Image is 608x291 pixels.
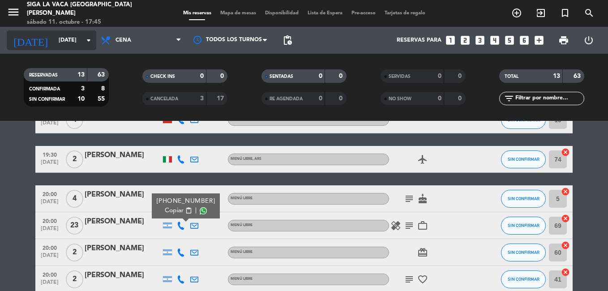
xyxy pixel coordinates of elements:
i: looks_6 [518,34,530,46]
i: search [584,8,595,18]
i: cancel [561,187,570,196]
strong: 63 [574,73,582,79]
i: arrow_drop_down [83,35,94,46]
span: Menú libre [231,157,261,161]
strong: 0 [339,73,344,79]
span: Mis reservas [179,11,216,16]
span: [DATE] [39,226,61,236]
span: SIN CONFIRMAR [508,250,539,255]
span: Reservas para [397,37,441,43]
div: sábado 11. octubre - 17:45 [27,18,146,27]
span: [DATE] [39,199,61,209]
span: Menú libre [231,197,253,200]
i: subject [404,220,415,231]
span: SIN CONFIRMAR [508,196,539,201]
div: LOG OUT [576,27,601,54]
span: RESERVADAS [29,73,58,77]
div: Siga la vaca [GEOGRAPHIC_DATA][PERSON_NAME] [27,0,146,18]
span: RE AGENDADA [270,97,303,101]
i: power_settings_new [583,35,594,46]
strong: 0 [339,95,344,102]
div: [PERSON_NAME] [85,243,161,254]
span: [DATE] [39,279,61,290]
i: healing [390,220,401,231]
i: airplanemode_active [417,154,428,165]
strong: 0 [319,73,322,79]
strong: 0 [220,73,226,79]
i: favorite_border [417,274,428,285]
i: turned_in_not [560,8,570,18]
span: | [195,206,197,215]
strong: 0 [200,73,204,79]
i: cancel [561,214,570,223]
span: content_paste [185,207,192,214]
strong: 17 [217,95,226,102]
span: , ARS [253,157,261,161]
strong: 8 [101,86,107,92]
span: pending_actions [282,35,293,46]
button: SIN CONFIRMAR [501,270,546,288]
strong: 0 [438,73,441,79]
i: add_circle_outline [511,8,522,18]
span: Menú libre [231,223,253,227]
div: [PERSON_NAME] [85,216,161,227]
button: SIN CONFIRMAR [501,217,546,235]
span: Cena [116,37,131,43]
i: work_outline [417,220,428,231]
span: 2 [66,244,83,261]
span: Tarjetas de regalo [380,11,430,16]
div: [PERSON_NAME] [85,189,161,201]
strong: 0 [458,73,463,79]
div: [PERSON_NAME] [85,150,161,161]
i: cancel [561,148,570,157]
span: NO SHOW [389,97,411,101]
strong: 55 [98,96,107,102]
i: card_giftcard [417,247,428,258]
span: CHECK INS [150,74,175,79]
span: Disponibilidad [261,11,303,16]
span: 4 [66,190,83,208]
span: Lista de Espera [303,11,347,16]
span: [DATE] [39,159,61,170]
span: Menú libre [231,118,253,121]
strong: 0 [458,95,463,102]
span: 19:30 [39,149,61,159]
button: SIN CONFIRMAR [501,244,546,261]
i: filter_list [504,93,514,104]
strong: 0 [438,95,441,102]
i: looks_one [445,34,456,46]
span: Mapa de mesas [216,11,261,16]
span: CANCELADA [150,97,178,101]
strong: 3 [81,86,85,92]
span: Menú libre [231,277,253,281]
i: add_box [533,34,545,46]
span: Copiar [165,206,184,215]
button: SIN CONFIRMAR [501,150,546,168]
strong: 13 [553,73,560,79]
input: Filtrar por nombre... [514,94,584,103]
i: looks_two [459,34,471,46]
span: CONFIRMADA [29,87,60,91]
i: looks_5 [504,34,515,46]
span: SIN CONFIRMAR [29,97,65,102]
strong: 13 [77,72,85,78]
i: subject [404,193,415,204]
div: [PERSON_NAME] [85,270,161,281]
i: subject [404,274,415,285]
button: Copiarcontent_paste [165,206,192,215]
span: TOTAL [505,74,518,79]
span: Pre-acceso [347,11,380,16]
span: SIN CONFIRMAR [508,277,539,282]
span: [DATE] [39,252,61,263]
span: 23 [66,217,83,235]
span: SIN CONFIRMAR [508,157,539,162]
span: SENTADAS [270,74,293,79]
i: exit_to_app [535,8,546,18]
span: 20:00 [39,215,61,226]
span: print [558,35,569,46]
span: [DATE] [39,120,61,130]
span: 20:00 [39,188,61,199]
button: SIN CONFIRMAR [501,190,546,208]
strong: 3 [200,95,204,102]
span: 2 [66,150,83,168]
